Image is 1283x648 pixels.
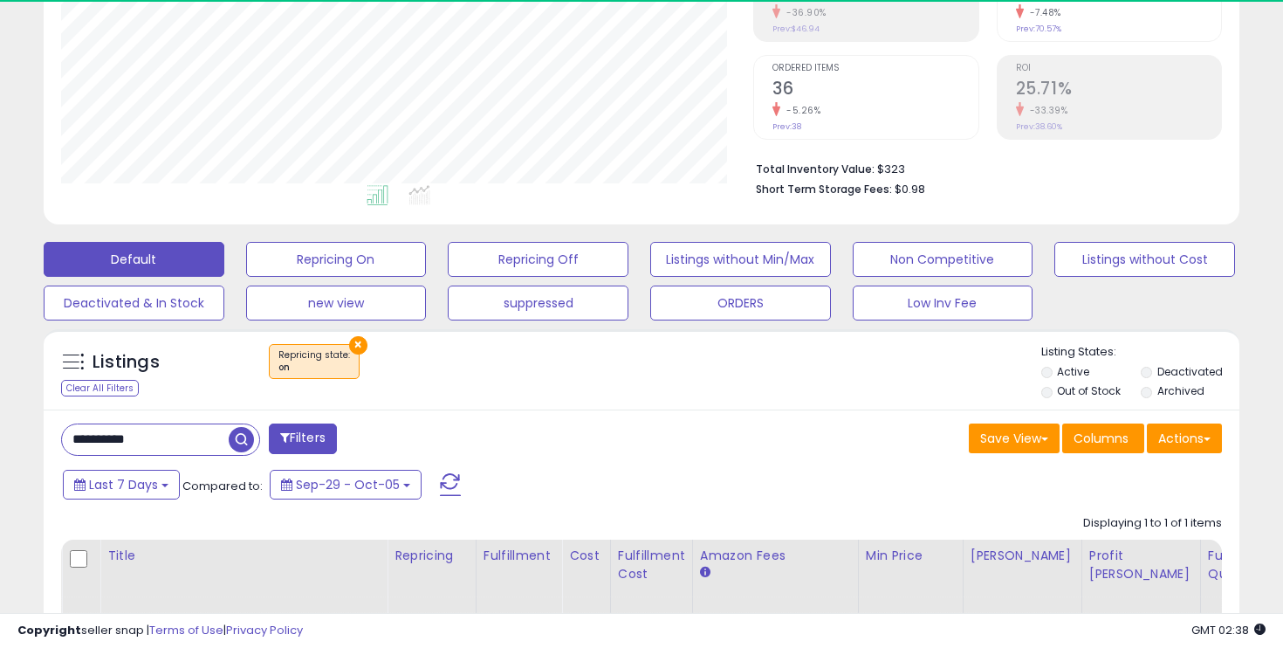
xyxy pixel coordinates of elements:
small: Prev: 38.60% [1016,121,1062,132]
button: × [349,336,367,355]
b: Short Term Storage Fees: [756,182,892,196]
h2: 25.71% [1016,79,1221,102]
span: $0.98 [895,181,925,197]
div: Cost [569,547,603,565]
button: Repricing Off [448,242,628,277]
button: new view [246,286,427,321]
div: Amazon Fees [700,547,851,565]
div: on [278,362,350,374]
label: Out of Stock [1057,383,1121,398]
h2: 36 [772,79,978,102]
b: Total Inventory Value: [756,162,875,176]
span: Compared to: [182,478,263,494]
a: Terms of Use [149,622,223,638]
span: 2025-10-13 02:38 GMT [1191,622,1266,638]
div: Fulfillment [484,547,554,565]
button: Last 7 Days [63,470,180,500]
small: -7.48% [1024,6,1061,19]
button: Low Inv Fee [853,286,1033,321]
button: Deactivated & In Stock [44,286,224,321]
span: Repricing state : [278,348,350,375]
span: Columns [1074,430,1129,447]
div: Profit [PERSON_NAME] [1089,547,1193,583]
button: suppressed [448,286,628,321]
div: [PERSON_NAME] [971,547,1074,565]
label: Active [1057,364,1089,379]
div: Displaying 1 to 1 of 1 items [1083,515,1222,532]
button: Default [44,242,224,277]
div: Fulfillable Quantity [1208,547,1268,583]
small: Amazon Fees. [700,565,710,581]
button: ORDERS [650,286,831,321]
span: Ordered Items [772,64,978,73]
span: ROI [1016,64,1221,73]
span: Sep-29 - Oct-05 [296,476,400,493]
div: Fulfillment Cost [618,547,685,583]
button: Non Competitive [853,242,1033,277]
strong: Copyright [17,622,81,638]
small: Prev: 70.57% [1016,24,1061,34]
div: Min Price [866,547,956,565]
small: -5.26% [780,104,820,117]
small: Prev: $46.94 [772,24,820,34]
button: Listings without Cost [1054,242,1235,277]
button: Listings without Min/Max [650,242,831,277]
div: Title [107,547,380,565]
small: Prev: 38 [772,121,801,132]
button: Save View [969,424,1060,453]
div: Repricing [395,547,469,565]
p: Listing States: [1041,344,1240,361]
label: Deactivated [1157,364,1223,379]
li: $323 [756,157,1209,178]
h5: Listings [93,350,160,375]
button: Columns [1062,424,1144,453]
div: seller snap | | [17,623,303,639]
span: Last 7 Days [89,476,158,493]
small: -33.39% [1024,104,1068,117]
label: Archived [1157,383,1204,398]
button: Filters [269,424,337,454]
button: Repricing On [246,242,427,277]
button: Sep-29 - Oct-05 [270,470,422,500]
a: Privacy Policy [226,622,303,638]
small: -36.90% [780,6,827,19]
div: Clear All Filters [61,380,139,396]
button: Actions [1147,424,1222,453]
